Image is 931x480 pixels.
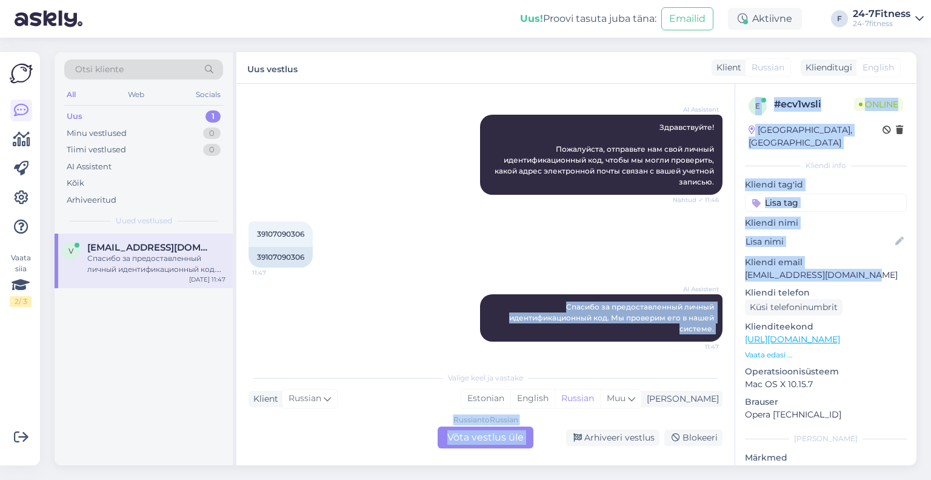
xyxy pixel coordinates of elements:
[712,61,741,74] div: Klient
[745,320,907,333] p: Klienditeekond
[745,378,907,391] p: Mac OS X 10.15.7
[520,12,656,26] div: Proovi tasuta juba täna:
[67,110,82,123] div: Uus
[745,365,907,378] p: Operatsioonisüsteem
[68,246,73,255] span: v
[125,87,147,103] div: Web
[67,194,116,206] div: Arhiveeritud
[607,393,626,404] span: Muu
[853,9,910,19] div: 24-7Fitness
[249,373,722,384] div: Valige keel ja vastake
[247,59,298,76] label: Uus vestlus
[801,61,852,74] div: Klienditugi
[745,396,907,408] p: Brauser
[510,390,555,408] div: English
[745,334,840,345] a: [URL][DOMAIN_NAME]
[203,127,221,140] div: 0
[831,10,848,27] div: F
[745,256,907,269] p: Kliendi email
[87,242,213,253] span: vitali.dambajev@gmail.com
[289,392,321,405] span: Russian
[67,127,127,140] div: Minu vestlused
[745,433,907,444] div: [PERSON_NAME]
[745,408,907,421] p: Opera [TECHNICAL_ID]
[509,302,716,333] span: Спасибо за предоставленный личный идентификационный код. Мы проверим его в нашей системе.
[67,177,84,189] div: Kõik
[755,101,760,110] span: e
[10,252,32,307] div: Vaata siia
[673,105,719,114] span: AI Assistent
[749,124,883,149] div: [GEOGRAPHIC_DATA], [GEOGRAPHIC_DATA]
[10,296,32,307] div: 2 / 3
[75,63,124,76] span: Otsi kliente
[461,390,510,408] div: Estonian
[745,286,907,299] p: Kliendi telefon
[774,97,854,112] div: # ecv1wsli
[453,414,518,425] div: Russian to Russian
[745,217,907,229] p: Kliendi nimi
[745,160,907,171] div: Kliendi info
[116,215,172,226] span: Uued vestlused
[728,8,802,30] div: Aktiivne
[854,98,903,111] span: Online
[64,87,78,103] div: All
[673,285,719,294] span: AI Assistent
[746,235,893,248] input: Lisa nimi
[853,9,924,29] a: 24-7Fitness24-7fitness
[664,430,722,446] div: Blokeeri
[745,451,907,464] p: Märkmed
[673,195,719,205] span: Nähtud ✓ 11:46
[745,194,907,212] input: Lisa tag
[189,275,225,284] div: [DATE] 11:47
[566,430,659,446] div: Arhiveeri vestlus
[752,61,784,74] span: Russian
[67,144,126,156] div: Tiimi vestlused
[203,144,221,156] div: 0
[249,247,313,268] div: 39107090306
[67,161,112,173] div: AI Assistent
[745,178,907,191] p: Kliendi tag'id
[438,427,533,448] div: Võta vestlus üle
[205,110,221,123] div: 1
[555,390,600,408] div: Russian
[661,7,713,30] button: Emailid
[673,342,719,351] span: 11:47
[863,61,894,74] span: English
[257,229,304,238] span: 39107090306
[520,13,543,24] b: Uus!
[642,393,719,405] div: [PERSON_NAME]
[10,62,33,85] img: Askly Logo
[252,268,298,277] span: 11:47
[853,19,910,29] div: 24-7fitness
[249,393,278,405] div: Klient
[745,269,907,282] p: [EMAIL_ADDRESS][DOMAIN_NAME]
[745,299,843,316] div: Küsi telefoninumbrit
[745,350,907,360] p: Vaata edasi ...
[193,87,223,103] div: Socials
[87,253,225,275] div: Спасибо за предоставленный личный идентификационный код. Мы проверим его в нашей системе.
